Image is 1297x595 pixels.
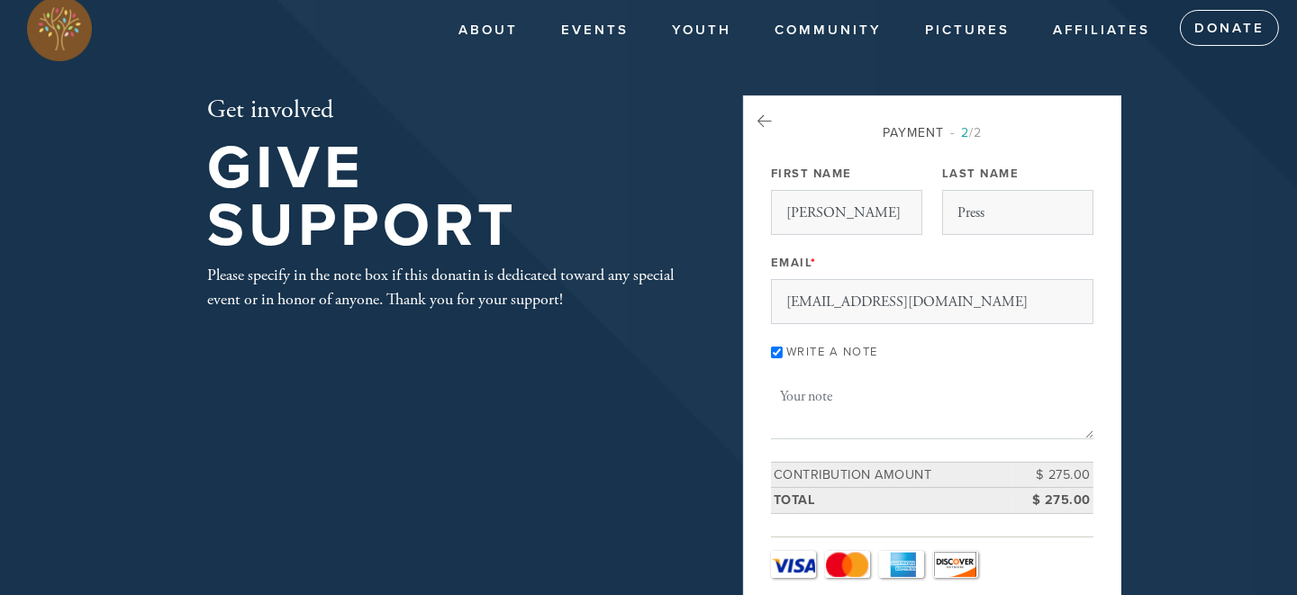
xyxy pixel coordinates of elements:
[771,123,1093,142] div: Payment
[1180,10,1279,46] a: Donate
[812,256,818,270] span: This field is required.
[961,125,969,140] span: 2
[445,14,531,48] a: About
[933,551,978,578] a: Discover
[950,125,982,140] span: /2
[658,14,745,48] a: Youth
[786,345,878,359] label: Write a note
[771,255,817,271] label: Email
[771,166,852,182] label: First Name
[1039,14,1164,48] a: Affiliates
[879,551,924,578] a: Amex
[207,263,685,311] div: Please specify in the note box if this donatin is dedicated toward any special event or in honor ...
[771,462,1012,488] td: Contribution Amount
[207,95,685,126] h2: Get involved
[548,14,642,48] a: Events
[942,166,1020,182] label: Last Name
[761,14,895,48] a: Community
[771,488,1012,514] td: Total
[1012,462,1093,488] td: $ 275.00
[825,551,870,578] a: MasterCard
[207,140,685,256] h1: Give Support
[912,14,1023,48] a: PICTURES
[1012,488,1093,514] td: $ 275.00
[771,551,816,578] a: Visa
